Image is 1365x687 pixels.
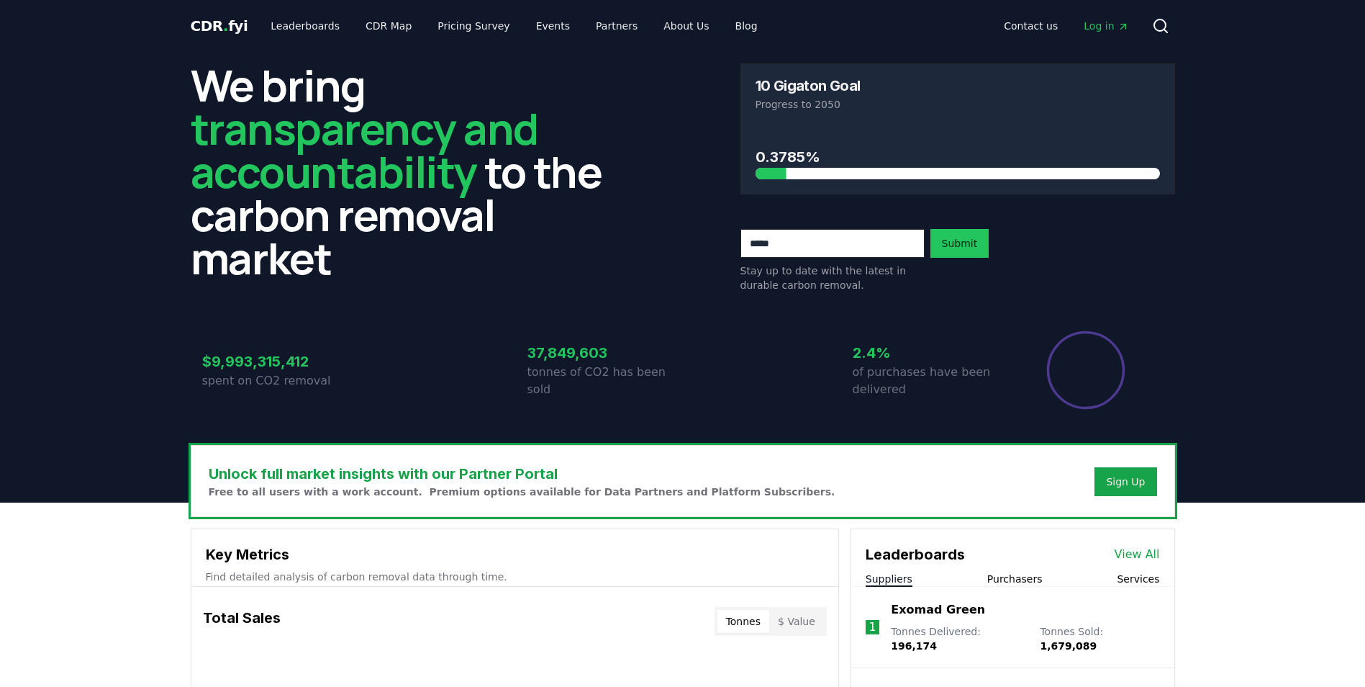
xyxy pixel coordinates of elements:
a: Sign Up [1106,475,1145,489]
h3: 0.3785% [756,146,1160,168]
a: About Us [652,13,720,39]
nav: Main [259,13,768,39]
a: Blog [724,13,769,39]
p: Tonnes Sold : [1040,624,1159,653]
button: Suppliers [866,572,912,586]
p: Progress to 2050 [756,97,1160,112]
button: Sign Up [1094,467,1156,496]
a: Leaderboards [259,13,351,39]
h3: Total Sales [203,607,281,636]
p: spent on CO2 removal [202,372,358,390]
button: Tonnes [717,610,769,633]
a: Exomad Green [891,601,985,619]
span: 1,679,089 [1040,640,1097,652]
p: Tonnes Delivered : [891,624,1025,653]
a: Events [525,13,581,39]
nav: Main [992,13,1140,39]
h3: 2.4% [853,342,1008,364]
span: Log in [1084,19,1128,33]
p: tonnes of CO2 has been sold [527,364,683,398]
a: Log in [1072,13,1140,39]
button: Purchasers [987,572,1043,586]
span: CDR fyi [191,17,248,35]
div: Percentage of sales delivered [1046,330,1126,410]
p: Free to all users with a work account. Premium options available for Data Partners and Platform S... [209,485,835,499]
span: transparency and accountability [191,99,538,201]
a: View All [1115,546,1160,563]
a: Partners [584,13,649,39]
h3: Leaderboards [866,544,965,565]
h2: We bring to the carbon removal market [191,63,625,279]
button: Services [1117,572,1159,586]
span: 196,174 [891,640,937,652]
p: 1 [869,619,876,636]
h3: $9,993,315,412 [202,351,358,372]
a: CDR Map [354,13,423,39]
h3: 10 Gigaton Goal [756,78,861,93]
a: Contact us [992,13,1069,39]
p: of purchases have been delivered [853,364,1008,398]
a: Pricing Survey [426,13,521,39]
a: CDR.fyi [191,16,248,36]
h3: Key Metrics [206,544,824,565]
button: $ Value [769,610,824,633]
h3: 37,849,603 [527,342,683,364]
p: Find detailed analysis of carbon removal data through time. [206,570,824,584]
p: Stay up to date with the latest in durable carbon removal. [740,264,925,292]
span: . [223,17,228,35]
h3: Unlock full market insights with our Partner Portal [209,463,835,485]
button: Submit [930,229,989,258]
